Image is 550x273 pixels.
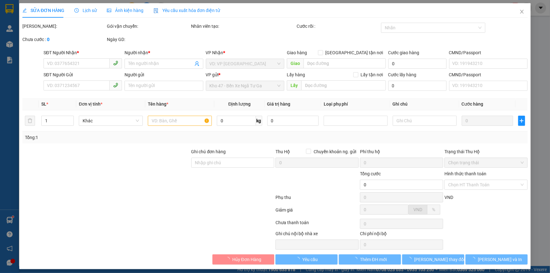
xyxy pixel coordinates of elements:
[414,256,465,263] span: [PERSON_NAME] thay đổi
[228,102,251,107] span: Định lượng
[29,25,86,42] span: BXNTG1508250002 -
[449,49,528,56] div: CMND/Passport
[358,71,386,78] span: Lấy tận nơi
[22,8,27,13] span: edit
[25,116,35,126] button: delete
[388,59,447,69] input: Cước giao hàng
[43,49,122,56] div: SĐT Người Nhận
[448,158,524,167] span: Chọn trạng thái
[29,3,105,17] span: Gửi:
[466,254,528,264] button: [PERSON_NAME] và In
[107,8,143,13] span: Ảnh kiện hàng
[388,50,420,55] label: Cước giao hàng
[275,230,359,240] div: Ghi chú nội bộ nhà xe
[206,50,223,55] span: VP Nhận
[478,256,522,263] span: [PERSON_NAME] và In
[25,134,212,141] div: Tổng: 1
[212,254,275,264] button: Hủy Đơn Hàng
[471,257,478,261] span: loading
[22,36,106,43] div: Chưa cước :
[276,254,338,264] button: Yêu cầu
[339,254,401,264] button: Thêm ĐH mới
[301,80,386,90] input: Dọc đường
[360,256,387,263] span: Thêm ĐH mới
[407,257,414,261] span: loading
[124,49,203,56] div: Người nhận
[388,81,447,91] input: Cước lấy hàng
[414,207,422,212] span: VND
[360,171,381,176] span: Tổng cước
[34,36,71,42] span: 10:10:22 [DATE]
[74,8,97,13] span: Lịch sử
[275,206,360,218] div: Giảm giá
[402,254,464,264] button: [PERSON_NAME] thay đổi
[287,50,307,55] span: Giao hàng
[275,149,290,154] span: Thu Hộ
[47,37,49,42] b: 0
[79,102,102,107] span: Đơn vị tính
[41,102,46,107] span: SL
[360,148,443,158] div: Phí thu hộ
[206,71,284,78] div: VP gửi
[74,8,79,13] span: clock-circle
[388,72,417,77] label: Cước lấy hàng
[194,61,200,66] span: user-add
[360,230,443,240] div: Chi phí nội bộ
[449,71,528,78] div: CMND/Passport
[148,116,212,126] input: VD: Bàn, Ghế
[191,149,226,154] label: Ghi chú đơn hàng
[191,158,275,168] input: Ghi chú đơn hàng
[124,71,203,78] div: Người gửi
[518,118,525,123] span: plus
[513,3,531,21] button: Close
[287,58,304,68] span: Giao
[3,45,94,80] strong: Nhận:
[232,256,261,263] span: Hủy Đơn Hàng
[518,116,525,126] button: plus
[22,8,64,13] span: SỬA ĐƠN HÀNG
[107,23,190,30] div: Gói vận chuyển:
[107,8,111,13] span: picture
[287,80,301,90] span: Lấy
[153,8,159,13] img: icon
[83,116,139,125] span: Khác
[321,98,390,110] th: Loại phụ phí
[519,9,524,14] span: close
[311,148,359,155] span: Chuyển khoản ng. gửi
[287,72,305,77] span: Lấy hàng
[353,257,360,261] span: loading
[148,102,168,107] span: Tên hàng
[444,171,486,176] label: Hình thức thanh toán
[191,23,296,30] div: Nhân viên tạo:
[302,256,318,263] span: Yêu cầu
[390,98,459,110] th: Ghi chú
[210,81,281,90] span: Kho 47 - Bến Xe Ngã Tư Ga
[22,23,106,30] div: [PERSON_NAME]:
[267,102,291,107] span: Giá trị hàng
[275,219,360,230] div: Chưa thanh toán
[295,257,302,261] span: loading
[444,148,528,155] div: Trạng thái Thu Hộ
[113,61,118,66] span: phone
[393,116,457,126] input: Ghi Chú
[444,195,453,200] span: VND
[462,102,483,107] span: Cước hàng
[29,18,80,24] span: A NHÂN - 0908708418
[113,83,118,88] span: phone
[297,23,380,30] div: Cước rồi :
[3,45,94,80] span: Hai Bà Trưng
[304,58,386,68] input: Dọc đường
[225,257,232,261] span: loading
[29,31,86,42] span: 46138_dannhi.tienoanh - In:
[275,194,360,205] div: Phụ thu
[107,36,190,43] div: Ngày GD:
[462,116,513,126] input: 0
[153,8,220,13] span: Yêu cầu xuất hóa đơn điện tử
[323,49,386,56] span: [GEOGRAPHIC_DATA] tận nơi
[29,3,105,17] span: Kho 47 - Bến Xe Ngã Tư Ga
[432,207,435,212] span: %
[43,71,122,78] div: SĐT Người Gửi
[256,116,262,126] span: kg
